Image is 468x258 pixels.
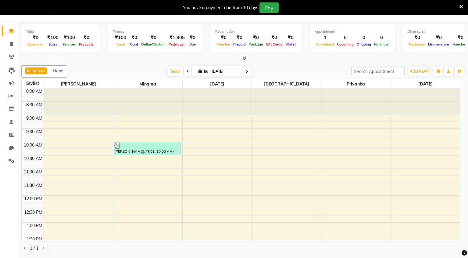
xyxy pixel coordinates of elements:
[23,169,44,175] div: 11:00 AM
[247,34,264,41] div: ₹0
[391,80,460,88] span: [DATE]
[42,68,45,73] a: x
[167,42,187,46] span: Petty cash
[168,67,183,76] span: Today
[215,42,232,46] span: Voucher
[247,42,264,46] span: Package
[129,42,140,46] span: Card
[30,245,38,252] span: 1 / 1
[373,34,390,41] div: 0
[77,34,95,41] div: ₹0
[26,29,95,34] div: Total
[232,42,247,46] span: Prepaid
[264,34,284,41] div: ₹0
[252,80,321,88] span: [GEOGRAPHIC_DATA]
[47,42,59,46] span: Sales
[23,196,44,202] div: 12:00 PM
[264,42,284,46] span: Gift Cards
[284,34,297,41] div: ₹0
[197,69,210,74] span: Thu
[113,29,198,34] div: Finance
[351,67,405,76] input: Search Appointment
[115,42,127,46] span: Cash
[23,209,44,216] div: 12:30 PM
[188,42,197,46] span: Due
[284,42,297,46] span: Wallet
[61,34,77,41] div: ₹100
[140,34,167,41] div: ₹0
[355,42,373,46] span: Ongoing
[427,34,451,41] div: ₹0
[52,68,62,73] span: +5
[23,182,44,189] div: 11:30 AM
[77,42,95,46] span: Products
[232,34,247,41] div: ₹0
[183,5,258,11] div: You have a payment due from 10 days
[25,102,44,108] div: 8:30 AM
[408,42,427,46] span: Packages
[215,29,297,34] div: Redemption
[408,34,427,41] div: ₹0
[215,34,232,41] div: ₹0
[315,34,335,41] div: 1
[187,34,198,41] div: ₹0
[25,88,44,95] div: 8:00 AM
[129,34,140,41] div: ₹0
[114,142,180,155] div: [PERSON_NAME], TK01, 10:00 AM-10:30 AM, Hair Cut & Style - Hair Cut-[DEMOGRAPHIC_DATA]
[259,2,279,13] button: Pay
[183,80,252,88] span: [DATE]
[427,42,451,46] span: Memberships
[61,42,77,46] span: Services
[22,80,44,87] div: Stylist
[335,34,355,41] div: 0
[113,34,129,41] div: ₹100
[335,42,355,46] span: Upcoming
[23,142,44,148] div: 10:00 AM
[26,42,45,46] span: Expenses
[408,67,429,76] button: ADD NEW
[44,80,113,88] span: [PERSON_NAME]
[315,42,335,46] span: Completed
[25,223,44,229] div: 1:00 PM
[45,34,61,41] div: ₹100
[25,236,44,242] div: 1:30 PM
[27,68,42,73] span: Mingma
[25,129,44,135] div: 9:30 AM
[167,34,187,41] div: ₹1,905
[321,80,391,88] span: Priyanka
[355,34,373,41] div: 0
[113,80,182,88] span: Mingma
[25,115,44,122] div: 9:00 AM
[373,42,390,46] span: No show
[23,155,44,162] div: 10:30 AM
[315,29,390,34] div: Appointment
[410,69,428,74] span: ADD NEW
[210,67,240,76] input: 2025-09-04
[140,42,167,46] span: Online/Custom
[26,34,45,41] div: ₹0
